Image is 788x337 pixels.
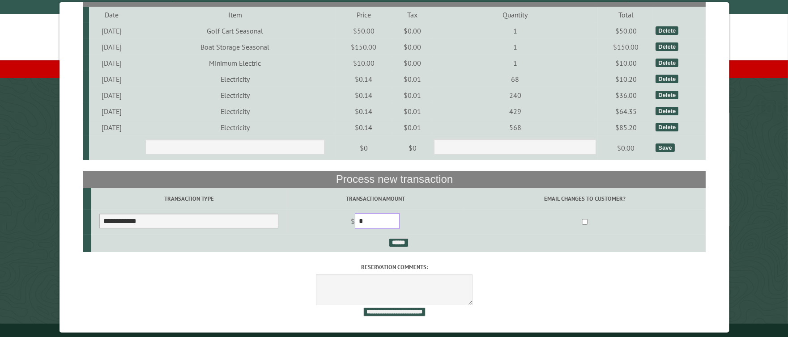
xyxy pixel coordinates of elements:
[655,91,678,99] div: Delete
[655,123,678,131] div: Delete
[432,103,597,119] td: 429
[597,135,654,160] td: $0.00
[134,7,335,23] td: Item
[392,87,432,103] td: $0.01
[465,194,703,203] label: Email changes to customer?
[432,119,597,135] td: 568
[392,39,432,55] td: $0.00
[392,71,432,87] td: $0.01
[655,59,678,67] div: Delete
[655,42,678,51] div: Delete
[597,23,654,39] td: $50.00
[392,23,432,39] td: $0.00
[134,87,335,103] td: Electricity
[655,75,678,83] div: Delete
[597,87,654,103] td: $36.00
[432,23,597,39] td: 1
[286,210,464,235] td: $
[83,263,705,271] label: Reservation comments:
[89,71,135,87] td: [DATE]
[134,119,335,135] td: Electricity
[288,194,462,203] label: Transaction Amount
[89,39,135,55] td: [DATE]
[597,71,654,87] td: $10.20
[89,103,135,119] td: [DATE]
[597,55,654,71] td: $10.00
[89,119,135,135] td: [DATE]
[344,327,445,333] small: © Campground Commander LLC. All rights reserved.
[392,103,432,119] td: $0.01
[134,55,335,71] td: Minimum Electric
[432,55,597,71] td: 1
[134,103,335,119] td: Electricity
[432,7,597,23] td: Quantity
[92,194,285,203] label: Transaction Type
[392,7,432,23] td: Tax
[89,87,135,103] td: [DATE]
[335,39,392,55] td: $150.00
[83,171,705,188] th: Process new transaction
[89,23,135,39] td: [DATE]
[655,26,678,35] div: Delete
[392,119,432,135] td: $0.01
[335,71,392,87] td: $0.14
[392,55,432,71] td: $0.00
[134,23,335,39] td: Golf Cart Seasonal
[432,87,597,103] td: 240
[335,55,392,71] td: $10.00
[597,119,654,135] td: $85.20
[597,103,654,119] td: $64.35
[335,119,392,135] td: $0.14
[134,39,335,55] td: Boat Storage Seasonal
[134,71,335,87] td: Electricity
[335,87,392,103] td: $0.14
[335,7,392,23] td: Price
[655,107,678,115] div: Delete
[597,39,654,55] td: $150.00
[432,71,597,87] td: 68
[335,23,392,39] td: $50.00
[89,7,135,23] td: Date
[655,143,674,152] div: Save
[335,103,392,119] td: $0.14
[89,55,135,71] td: [DATE]
[392,135,432,160] td: $0
[597,7,654,23] td: Total
[432,39,597,55] td: 1
[335,135,392,160] td: $0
